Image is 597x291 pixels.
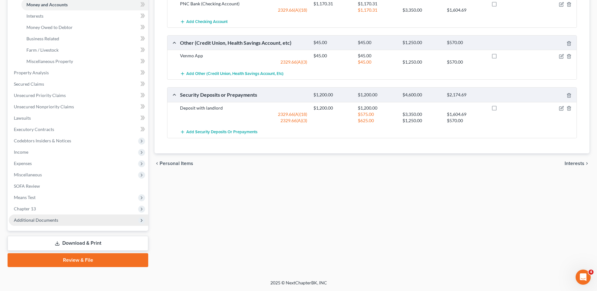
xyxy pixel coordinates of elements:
[14,161,32,166] span: Expenses
[21,44,148,56] a: Farm / Livestock
[399,40,444,46] div: $1,250.00
[310,40,355,46] div: $45.00
[355,59,399,65] div: $45.00
[180,16,228,27] button: Add Checking Account
[177,1,310,7] div: PNC Bank (Checking Account)
[9,78,148,90] a: Secured Claims
[14,81,44,87] span: Secured Claims
[310,92,355,98] div: $1,200.00
[399,7,444,13] div: $3,350.00
[14,70,49,75] span: Property Analysis
[8,236,148,251] a: Download & Print
[355,92,399,98] div: $1,200.00
[26,25,73,30] span: Money Owed to Debtor
[177,111,310,117] div: 2329.66(A)(18)
[21,33,148,44] a: Business Related
[21,56,148,67] a: Miscellaneous Property
[444,40,488,46] div: $570.00
[14,149,28,155] span: Income
[14,206,36,211] span: Chapter 13
[26,2,68,7] span: Money and Accounts
[155,161,160,166] i: chevron_left
[584,161,589,166] i: chevron_right
[186,130,257,135] span: Add Security Deposits or Prepayments
[177,91,310,98] div: Security Deposits or Prepayments
[177,53,310,59] div: Venmo App
[565,161,584,166] span: Interests
[14,138,71,143] span: Codebtors Insiders & Notices
[9,180,148,192] a: SOFA Review
[14,172,42,177] span: Miscellaneous
[355,105,399,111] div: $1,200.00
[399,117,444,124] div: $1,250.00
[177,117,310,124] div: 2329.66(A)(3)
[399,92,444,98] div: $4,600.00
[9,67,148,78] a: Property Analysis
[444,59,488,65] div: $570.00
[180,126,257,138] button: Add Security Deposits or Prepayments
[355,1,399,7] div: $1,170.31
[576,270,591,285] iframe: Intercom live chat
[310,53,355,59] div: $45.00
[177,7,310,13] div: 2329.66(A)(18)
[355,117,399,124] div: $625.00
[186,19,228,24] span: Add Checking Account
[21,10,148,22] a: Interests
[9,90,148,101] a: Unsecured Priority Claims
[9,124,148,135] a: Executory Contracts
[14,183,40,189] span: SOFA Review
[310,1,355,7] div: $1,170.31
[355,111,399,117] div: $575.00
[177,59,310,65] div: 2329.66(A)(3)
[180,68,284,79] button: Add Other (Credit Union, Health Savings Account, etc)
[14,93,66,98] span: Unsecured Priority Claims
[399,59,444,65] div: $1,250.00
[14,195,36,200] span: Means Test
[8,253,148,267] a: Review & File
[26,36,59,41] span: Business Related
[14,115,31,121] span: Lawsuits
[355,7,399,13] div: $1,170.31
[177,105,310,111] div: Deposit with landlord
[444,92,488,98] div: $2,174.69
[310,105,355,111] div: $1,200.00
[14,127,54,132] span: Executory Contracts
[186,71,284,76] span: Add Other (Credit Union, Health Savings Account, etc)
[9,112,148,124] a: Lawsuits
[14,217,58,223] span: Additional Documents
[355,40,399,46] div: $45.00
[160,161,193,166] span: Personal Items
[26,47,59,53] span: Farm / Livestock
[355,53,399,59] div: $45.00
[9,101,148,112] a: Unsecured Nonpriority Claims
[119,280,478,291] div: 2025 © NextChapterBK, INC
[565,161,589,166] button: Interests chevron_right
[444,7,488,13] div: $1,604.69
[21,22,148,33] a: Money Owed to Debtor
[177,39,310,46] div: Other (Credit Union, Health Savings Account, etc)
[26,59,73,64] span: Miscellaneous Property
[444,111,488,117] div: $1,604.69
[589,270,594,275] span: 4
[444,117,488,124] div: $570.00
[26,13,43,19] span: Interests
[14,104,74,109] span: Unsecured Nonpriority Claims
[155,161,193,166] button: chevron_left Personal Items
[399,111,444,117] div: $3,350.00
